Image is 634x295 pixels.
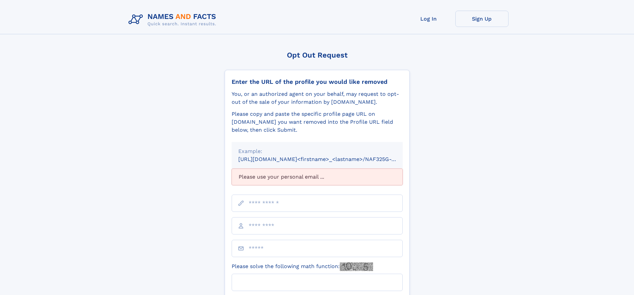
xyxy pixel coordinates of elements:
div: Please use your personal email ... [232,169,403,185]
small: [URL][DOMAIN_NAME]<firstname>_<lastname>/NAF325G-xxxxxxxx [238,156,415,162]
a: Log In [402,11,455,27]
div: You, or an authorized agent on your behalf, may request to opt-out of the sale of your informatio... [232,90,403,106]
label: Please solve the following math function: [232,262,373,271]
div: Example: [238,147,396,155]
img: Logo Names and Facts [126,11,222,29]
div: Opt Out Request [225,51,410,59]
div: Enter the URL of the profile you would like removed [232,78,403,85]
a: Sign Up [455,11,509,27]
div: Please copy and paste the specific profile page URL on [DOMAIN_NAME] you want removed into the Pr... [232,110,403,134]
